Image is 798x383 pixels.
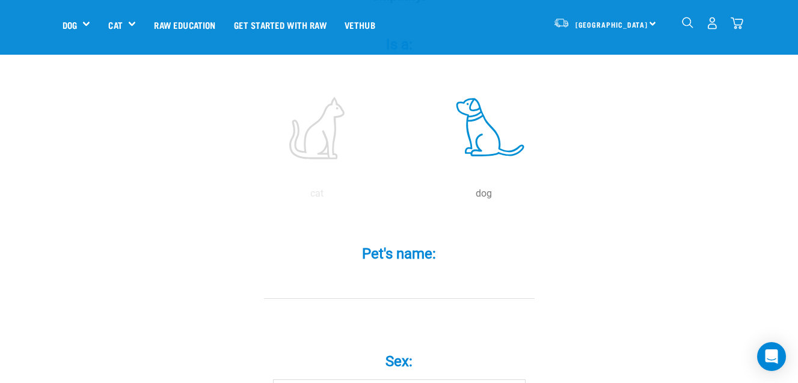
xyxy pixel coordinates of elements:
label: Pet's name: [219,243,580,265]
img: van-moving.png [553,17,569,28]
img: home-icon@2x.png [731,17,743,29]
span: [GEOGRAPHIC_DATA] [575,22,648,26]
a: Raw Education [145,1,224,49]
a: Vethub [336,1,384,49]
img: user.png [706,17,719,29]
a: Dog [63,18,77,32]
a: Get started with Raw [225,1,336,49]
div: Open Intercom Messenger [757,342,786,371]
p: cat [236,186,398,201]
img: home-icon-1@2x.png [682,17,693,28]
p: dog [403,186,565,201]
a: Cat [108,18,122,32]
label: Sex: [219,351,580,372]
